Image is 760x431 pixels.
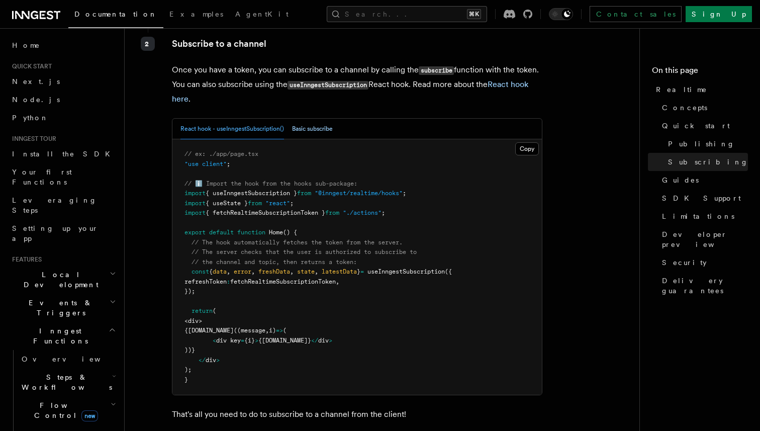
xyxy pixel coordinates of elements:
[269,229,283,236] span: Home
[209,268,213,275] span: {
[8,145,118,163] a: Install the SDK
[199,317,202,324] span: >
[192,248,417,255] span: // The server checks that the user is authorized to subscribe to
[668,157,748,167] span: Subscribing
[658,225,748,253] a: Developer preview
[184,180,357,187] span: // ℹ️ Import the hook from the hooks sub-package:
[234,268,251,275] span: error
[141,37,155,51] div: 2
[255,337,258,344] span: >
[467,9,481,19] kbd: ⌘K
[265,200,290,207] span: "react"
[172,37,542,51] p: Subscribe to a channel
[662,211,734,221] span: Limitations
[8,294,118,322] button: Events & Triggers
[668,139,735,149] span: Publishing
[199,357,206,364] span: </
[213,268,227,275] span: data
[12,150,116,158] span: Install the SDK
[662,121,730,131] span: Quick start
[184,200,206,207] span: import
[652,64,748,80] h4: On this page
[336,278,339,285] span: ,
[288,81,368,90] code: useInngestSubscription
[18,400,111,420] span: Flow Control
[658,189,748,207] a: SDK Support
[18,350,118,368] a: Overview
[184,288,195,295] span: });
[329,337,332,344] span: >
[12,40,40,50] span: Home
[357,268,360,275] span: }
[244,337,255,344] span: {i}
[297,190,311,197] span: from
[322,268,357,275] span: latestData
[658,99,748,117] a: Concepts
[315,268,318,275] span: ,
[184,160,227,167] span: "use client"
[206,190,297,197] span: { useInngestSubscription }
[265,327,269,334] span: ,
[206,209,325,216] span: { fetchRealtimeSubscriptionToken }
[216,357,220,364] span: >
[662,103,707,113] span: Concepts
[8,191,118,219] a: Leveraging Steps
[8,266,118,294] button: Local Development
[318,337,329,344] span: div
[184,209,206,216] span: import
[172,407,542,421] p: That's all you need to do to subscribe to a channel from the client!
[656,84,707,95] span: Realtime
[8,322,118,350] button: Inngest Functions
[184,366,192,373] span: );
[251,268,255,275] span: ,
[18,396,118,424] button: Flow Controlnew
[188,317,199,324] span: div
[360,268,364,275] span: =
[658,117,748,135] a: Quick start
[81,410,98,421] span: new
[8,163,118,191] a: Your first Functions
[180,119,284,139] button: React hook - useInngestSubscription()
[227,278,230,285] span: :
[662,276,748,296] span: Delivery guarantees
[658,253,748,272] a: Security
[74,10,157,18] span: Documentation
[184,229,206,236] span: export
[18,372,112,392] span: Steps & Workflows
[290,268,294,275] span: ,
[184,190,206,197] span: import
[213,337,216,344] span: <
[8,270,110,290] span: Local Development
[12,224,99,242] span: Setting up your app
[662,229,748,249] span: Developer preview
[367,268,445,275] span: useInngestSubscription
[184,376,188,383] span: }
[184,150,258,157] span: // ex: ./app/page.tsx
[515,142,539,155] button: Copy
[283,327,287,334] span: (
[664,153,748,171] a: Subscribing
[662,193,741,203] span: SDK Support
[227,160,230,167] span: ;
[8,326,109,346] span: Inngest Functions
[12,77,60,85] span: Next.js
[169,10,223,18] span: Examples
[18,368,118,396] button: Steps & Workflows
[549,8,573,20] button: Toggle dark mode
[276,327,283,334] span: =>
[8,298,110,318] span: Events & Triggers
[12,96,60,104] span: Node.js
[419,66,454,75] code: subscribe
[237,229,265,236] span: function
[184,317,188,324] span: <
[8,36,118,54] a: Home
[172,63,542,106] p: Once you have a token, you can subscribe to a channel by calling the function with the token. You...
[327,6,487,22] button: Search...⌘K
[8,72,118,91] a: Next.js
[184,278,227,285] span: refreshToken
[12,114,49,122] span: Python
[12,168,72,186] span: Your first Functions
[292,119,333,139] button: Basic subscribe
[192,307,213,314] span: return
[230,278,336,285] span: fetchRealtimeSubscriptionToken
